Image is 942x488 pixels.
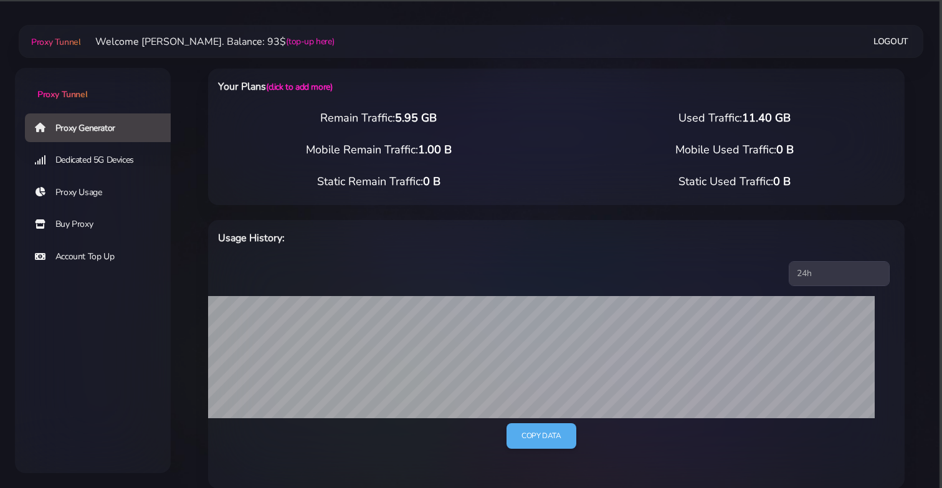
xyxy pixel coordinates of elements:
span: 11.40 GB [742,110,791,125]
a: Proxy Usage [25,178,181,207]
a: Proxy Generator [25,113,181,142]
div: Used Traffic: [556,110,912,127]
span: 0 B [423,174,440,189]
span: Proxy Tunnel [31,36,80,48]
div: Remain Traffic: [201,110,556,127]
a: Proxy Tunnel [29,32,80,52]
div: Static Used Traffic: [556,173,912,190]
span: Proxy Tunnel [37,89,87,100]
a: (top-up here) [286,35,334,48]
a: Dedicated 5G Devices [25,146,181,175]
a: (click to add more) [266,81,332,93]
a: Logout [873,30,908,53]
span: 1.00 B [418,142,452,157]
div: Mobile Remain Traffic: [201,141,556,158]
div: Mobile Used Traffic: [556,141,912,158]
h6: Your Plans [218,79,607,95]
a: Buy Proxy [25,210,181,239]
h6: Usage History: [218,230,607,246]
a: Account Top Up [25,242,181,271]
span: 0 B [773,174,791,189]
div: Static Remain Traffic: [201,173,556,190]
li: Welcome [PERSON_NAME]. Balance: 93$ [80,34,334,49]
span: 0 B [776,142,794,157]
a: Copy data [507,423,576,449]
a: Proxy Tunnel [15,68,171,101]
span: 5.95 GB [395,110,437,125]
iframe: Webchat Widget [882,428,926,472]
